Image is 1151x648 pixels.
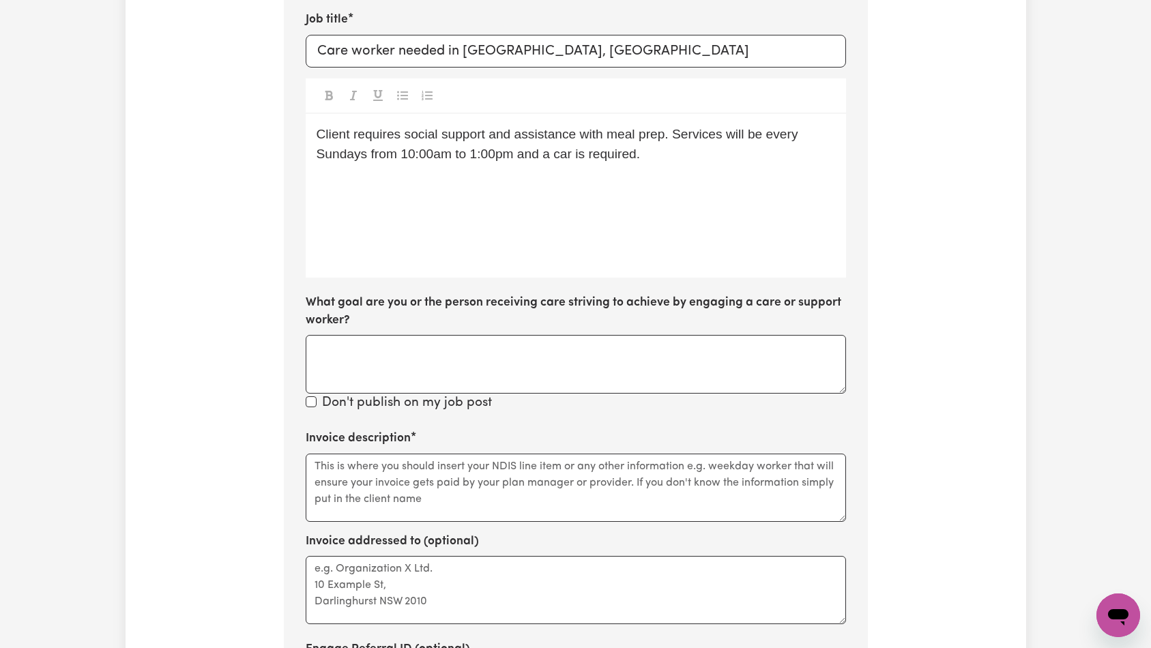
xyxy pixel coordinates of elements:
[344,87,363,104] button: Toggle undefined
[319,87,338,104] button: Toggle undefined
[306,35,846,68] input: e.g. Care worker needed in North Sydney for aged care
[317,127,802,161] span: Client requires social support and assistance with meal prep. Services will be every Sundays from...
[368,87,388,104] button: Toggle undefined
[306,11,348,29] label: Job title
[306,294,846,330] label: What goal are you or the person receiving care striving to achieve by engaging a care or support ...
[1096,593,1140,637] iframe: Button to launch messaging window
[306,430,411,447] label: Invoice description
[306,533,479,550] label: Invoice addressed to (optional)
[322,394,492,413] label: Don't publish on my job post
[393,87,412,104] button: Toggle undefined
[418,87,437,104] button: Toggle undefined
